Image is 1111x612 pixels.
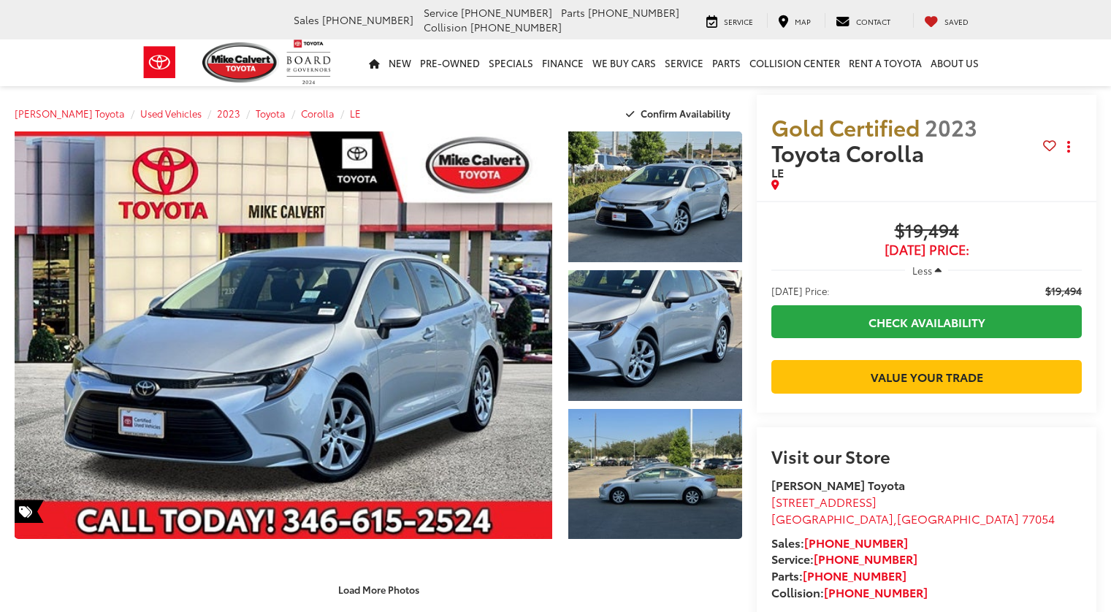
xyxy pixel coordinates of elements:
a: About Us [926,39,983,86]
a: LE [350,107,361,120]
span: 77054 [1022,510,1055,527]
strong: Parts: [771,567,906,584]
img: Toyota [132,39,187,86]
a: Rent a Toyota [844,39,926,86]
a: Finance [538,39,588,86]
span: LE [771,164,784,180]
span: Contact [856,16,890,27]
span: Service [724,16,753,27]
a: Expand Photo 1 [568,131,742,262]
strong: [PERSON_NAME] Toyota [771,476,905,493]
a: Expand Photo 0 [15,131,552,539]
span: [GEOGRAPHIC_DATA] [897,510,1019,527]
a: Contact [825,13,901,28]
a: Specials [484,39,538,86]
a: Value Your Trade [771,360,1082,393]
span: $19,494 [1045,283,1082,298]
span: Special [15,500,44,523]
img: 2023 Toyota Corolla LE [566,269,744,402]
a: New [384,39,416,86]
span: $19,494 [771,221,1082,242]
span: [DATE] Price: [771,242,1082,257]
span: Toyota Corolla [771,137,929,168]
a: [STREET_ADDRESS] [GEOGRAPHIC_DATA],[GEOGRAPHIC_DATA] 77054 [771,493,1055,527]
span: dropdown dots [1067,141,1070,153]
span: Gold Certified [771,111,920,142]
strong: Service: [771,550,917,567]
a: Service [660,39,708,86]
span: , [771,510,1055,527]
a: WE BUY CARS [588,39,660,86]
a: [PHONE_NUMBER] [804,534,908,551]
a: [PHONE_NUMBER] [814,550,917,567]
a: [PHONE_NUMBER] [824,584,928,600]
img: 2023 Toyota Corolla LE [9,130,557,541]
span: Service [424,5,458,20]
img: 2023 Toyota Corolla LE [566,407,744,540]
a: Collision Center [745,39,844,86]
span: [PHONE_NUMBER] [588,5,679,20]
span: Map [795,16,811,27]
img: Mike Calvert Toyota [202,42,280,83]
img: 2023 Toyota Corolla LE [566,130,744,264]
span: Sales [294,12,319,27]
a: Toyota [256,107,286,120]
a: My Saved Vehicles [913,13,980,28]
span: [STREET_ADDRESS] [771,493,877,510]
span: 2023 [925,111,977,142]
span: Saved [944,16,969,27]
strong: Sales: [771,534,908,551]
span: [PHONE_NUMBER] [470,20,562,34]
button: Actions [1056,134,1082,160]
span: Confirm Availability [641,107,730,120]
button: Load More Photos [328,576,429,602]
a: Corolla [301,107,335,120]
a: Check Availability [771,305,1082,338]
strong: Collision: [771,584,928,600]
a: Expand Photo 3 [568,409,742,540]
a: Used Vehicles [140,107,202,120]
a: 2023 [217,107,240,120]
button: Confirm Availability [618,101,743,126]
a: [PERSON_NAME] Toyota [15,107,125,120]
span: [PHONE_NUMBER] [461,5,552,20]
span: Parts [561,5,585,20]
h2: Visit our Store [771,446,1082,465]
span: [PHONE_NUMBER] [322,12,413,27]
span: Collision [424,20,467,34]
span: Less [912,264,932,277]
a: Map [767,13,822,28]
a: Pre-Owned [416,39,484,86]
span: [DATE] Price: [771,283,830,298]
a: Service [695,13,764,28]
a: Expand Photo 2 [568,270,742,401]
a: Parts [708,39,745,86]
a: Home [364,39,384,86]
span: [GEOGRAPHIC_DATA] [771,510,893,527]
button: Less [905,257,949,283]
a: [PHONE_NUMBER] [803,567,906,584]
